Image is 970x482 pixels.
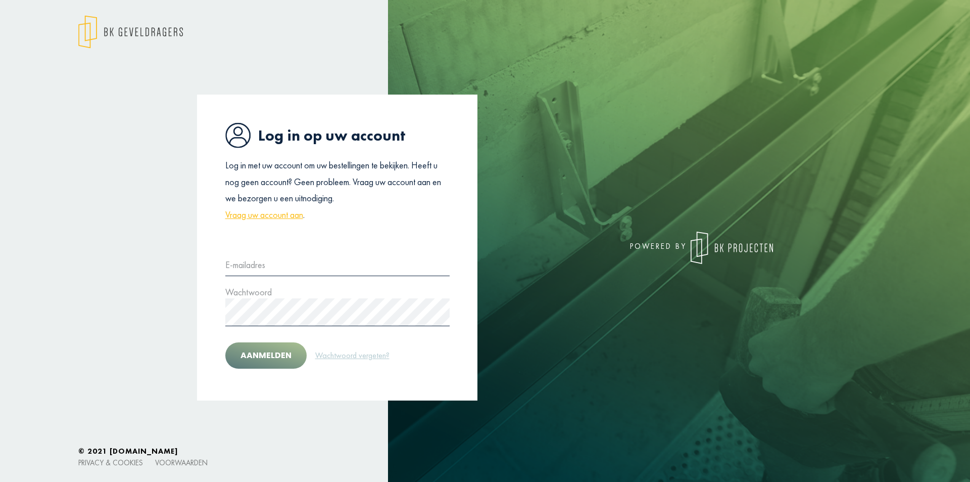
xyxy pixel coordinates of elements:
[225,284,272,300] label: Wachtwoord
[78,458,143,467] a: Privacy & cookies
[225,157,450,223] p: Log in met uw account om uw bestellingen te bekijken. Heeft u nog geen account? Geen probleem. Vr...
[155,458,208,467] a: Voorwaarden
[225,342,307,369] button: Aanmelden
[315,349,390,362] a: Wachtwoord vergeten?
[493,232,773,264] div: powered by
[78,447,892,456] h6: © 2021 [DOMAIN_NAME]
[225,122,251,148] img: icon
[691,232,773,264] img: logo
[225,207,303,223] a: Vraag uw account aan
[78,15,183,49] img: logo
[225,122,450,148] h1: Log in op uw account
